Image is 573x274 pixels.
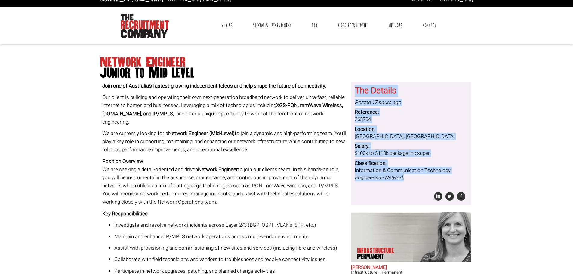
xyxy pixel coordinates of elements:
[355,150,467,157] dd: $100k to $110k package inc super
[384,18,407,33] a: The Jobs
[355,109,467,116] dt: Reference:
[102,210,148,217] strong: Key Responsibilities
[413,212,471,262] img: Amanda Evans's Our Infrastructure Permanent
[102,129,347,154] p: We are currently looking for a to join a dynamic and high-performing team. You’ll play a key role...
[198,166,238,173] strong: Network Engineer
[114,244,347,252] p: Assist with provisioning and commissioning of new sites and services (including fibre and wireless)
[114,232,347,241] p: Maintain and enhance IP/MPLS network operations across multi-vendor environments
[102,157,347,206] p: We are seeking a detail-oriented and driven to join our client’s team. In this hands-on role, you...
[355,99,401,106] i: Posted 17 hours ago
[355,126,467,133] dt: Location:
[418,18,441,33] a: Contact
[333,18,372,33] a: Video Recruitment
[355,143,467,150] dt: Salary:
[355,160,467,167] dt: Classification:
[355,116,467,123] dd: 263734
[121,14,169,38] img: The Recruitment Company
[217,18,237,33] a: Why Us
[355,167,467,182] dd: Information & Communication Technology
[102,82,326,90] strong: Join one of Australia’s fastest-growing independent telcos and help shape the future of connectiv...
[355,174,404,181] i: Engineering - Network
[168,130,235,137] strong: Network Engineer (Mid-Level)
[357,248,393,260] p: Infrastructure
[355,86,467,96] h3: The Details
[351,265,471,270] h2: [PERSON_NAME]
[248,18,296,33] a: Specialist Recruitment
[307,18,322,33] a: RPO
[100,57,473,79] h1: Network Engineer
[100,68,473,79] span: Junior to Mid level
[114,221,347,229] p: Investigate and resolve network incidents across Layer 2/3 (BGP, OSPF, VLANs, STP, etc.)
[357,254,393,260] span: Permanent
[102,102,343,117] strong: XGS-PON, mmWave Wireless, [DOMAIN_NAME], and IP/MPLS
[102,93,347,126] p: Our client is building and operating their own next-generation broadband network to deliver ultra...
[114,255,347,263] p: Collaborate with field technicians and vendors to troubleshoot and resolve connectivity issues
[355,133,467,140] dd: [GEOGRAPHIC_DATA], [GEOGRAPHIC_DATA]
[102,158,143,165] strong: Position Overview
